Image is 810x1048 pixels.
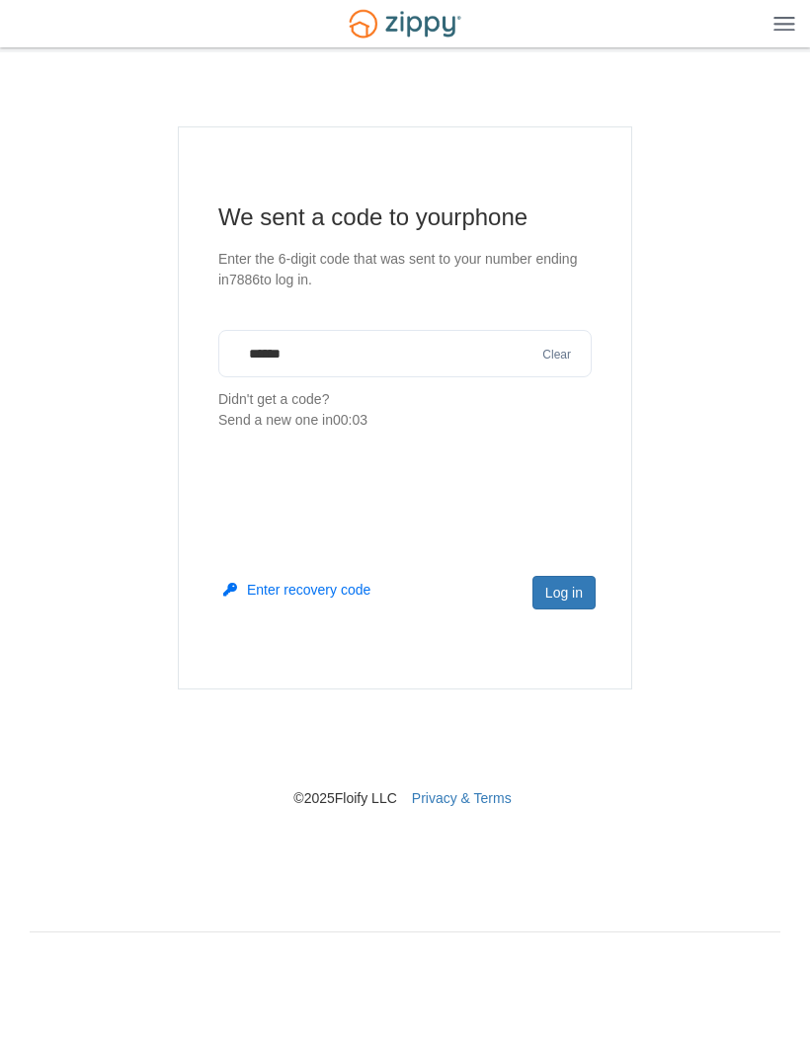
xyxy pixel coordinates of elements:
nav: © 2025 Floify LLC [30,689,780,808]
a: Privacy & Terms [412,790,512,806]
div: Send a new one in 00:03 [218,410,592,431]
p: Didn't get a code? [218,389,592,431]
button: Clear [536,346,577,364]
h1: We sent a code to your phone [218,202,592,233]
p: Enter the 6-digit code that was sent to your number ending in 7886 to log in. [218,249,592,290]
img: Mobile Dropdown Menu [773,16,795,31]
button: Log in [532,576,596,609]
button: Enter recovery code [223,580,370,600]
img: Logo [337,1,473,47]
